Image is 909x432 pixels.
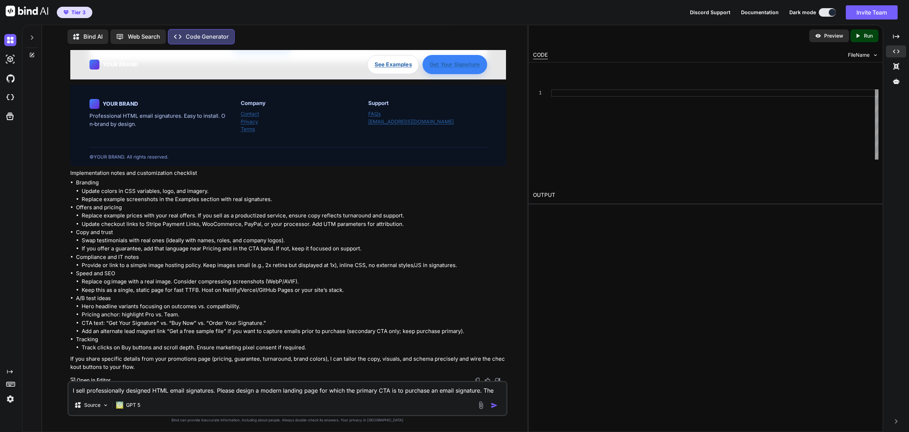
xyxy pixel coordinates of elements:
li: Update checkout links to Stripe Payment Links, WooCommerce, PayPal, or your processor. Add UTM pa... [82,220,506,228]
li: Compliance and IT notes [76,253,506,270]
p: Professional HTML email signatures. Easy to install. On‑brand by design. [89,112,232,128]
p: GPT 5 [126,401,140,409]
img: Pick Models [103,402,109,408]
li: Hero headline variants focusing on outcomes vs. compatibility. [82,302,506,310]
button: Invite Team [846,5,898,20]
li: Branding [76,178,506,203]
li: Tracking [76,335,506,352]
li: If you offer a guarantee, add that language near Pricing and in the CTA band. If not, keep it foc... [82,244,506,253]
img: like [485,377,490,383]
p: Source [84,401,100,409]
li: Replace example prices with your real offers. If you sell as a productized service, ensure copy r... [82,211,506,220]
button: Documentation [741,9,779,16]
img: settings [4,393,16,405]
span: FileName [848,51,870,59]
span: Discord Support [690,9,730,15]
h2: OUTPUT [529,187,883,203]
p: If you share specific details from your promotions page (pricing, guarantee, turnaround, brand co... [70,355,506,371]
div: YOUR BRAND [103,60,138,68]
img: chevron down [872,52,878,58]
p: Open in Editor [77,377,110,384]
img: preview [815,33,821,39]
img: cloudideIcon [4,92,16,104]
img: copy [475,377,480,383]
li: Speed and SEO [76,269,506,294]
li: Provide or link to a simple image hosting policy. Keep images small (e.g., 2x retina but displaye... [82,261,506,269]
div: 1 [533,89,542,97]
img: Bind AI [6,6,48,16]
img: premium [64,10,69,15]
img: githubDark [4,72,16,84]
button: Discord Support [690,9,730,16]
li: Update colors in CSS variables, logo, and imagery. [82,187,506,195]
div: CODE [533,51,548,59]
span: Tier 3 [71,9,86,16]
li: Copy and trust [76,228,506,253]
a: [EMAIL_ADDRESS][DOMAIN_NAME] [368,118,454,124]
img: dislike [495,377,500,383]
li: Replace example screenshots in the Examples section with real signatures. [82,195,506,203]
a: Terms [241,126,255,132]
div: © YOUR BRAND. All rights reserved. [89,147,487,166]
p: Bind AI [83,32,103,41]
li: Track clicks on Buy buttons and scroll depth. Ensure marketing pixel consent if required. [82,343,506,351]
p: Preview [824,32,843,39]
p: Code Generator [186,32,229,41]
li: CTA text: “Get Your Signature” vs. “Buy Now” vs. “Order Your Signature.” [82,319,506,327]
span: Documentation [741,9,779,15]
a: FAQs [368,111,381,117]
img: darkAi-studio [4,53,16,65]
a: Get Your Signature [423,55,487,74]
strong: Support [368,100,389,106]
p: Implementation notes and customization checklist [70,169,506,177]
img: darkChat [4,34,16,46]
img: GPT 5 [116,401,123,409]
button: premiumTier 3 [57,7,92,18]
div: YOUR BRAND [103,100,138,108]
img: icon [491,402,498,409]
li: A/B test ideas [76,294,506,335]
strong: Company [241,100,266,106]
li: Offers and pricing [76,203,506,228]
li: Keep this as a single, static page for fast TTFB. Host on Netlify/Vercel/GitHub Pages or your sit... [82,286,506,294]
a: Contact [241,111,259,117]
a: See Examples [367,55,419,74]
p: Web Search [128,32,160,41]
li: Swap testimonials with real ones (ideally with names, roles, and company logos). [82,236,506,244]
li: Add an alternate lead magnet link “Get a free sample file” if you want to capture emails prior to... [82,327,506,335]
li: Pricing anchor: highlight Pro vs. Team. [82,310,506,319]
p: Run [864,32,873,39]
li: Replace og:image with a real image. Consider compressing screenshots (WebP/AVIF). [82,277,506,286]
a: Privacy [241,118,258,124]
p: Bind can provide inaccurate information, including about people. Always double-check its answers.... [67,417,507,423]
img: attachment [477,401,485,409]
span: Dark mode [789,9,816,16]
